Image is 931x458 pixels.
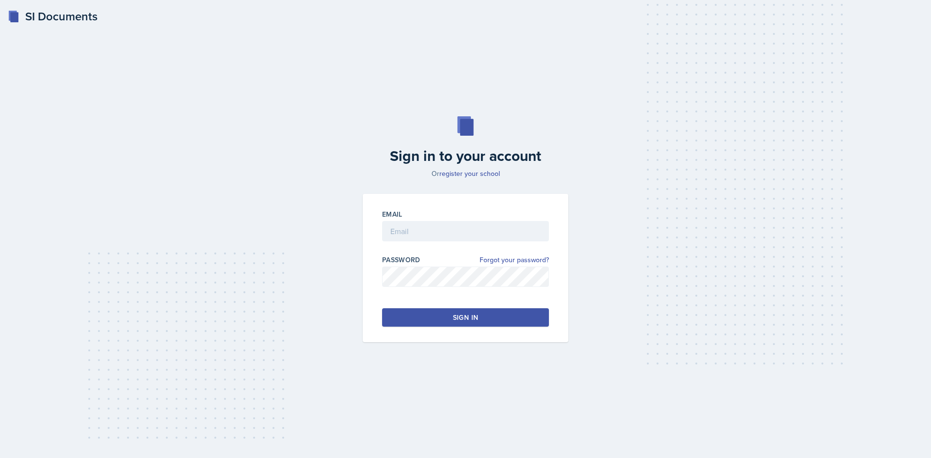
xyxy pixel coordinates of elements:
p: Or [357,169,574,178]
input: Email [382,221,549,241]
div: Sign in [453,313,478,322]
a: register your school [439,169,500,178]
a: Forgot your password? [480,255,549,265]
label: Password [382,255,420,265]
h2: Sign in to your account [357,147,574,165]
label: Email [382,209,402,219]
button: Sign in [382,308,549,327]
a: SI Documents [8,8,97,25]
